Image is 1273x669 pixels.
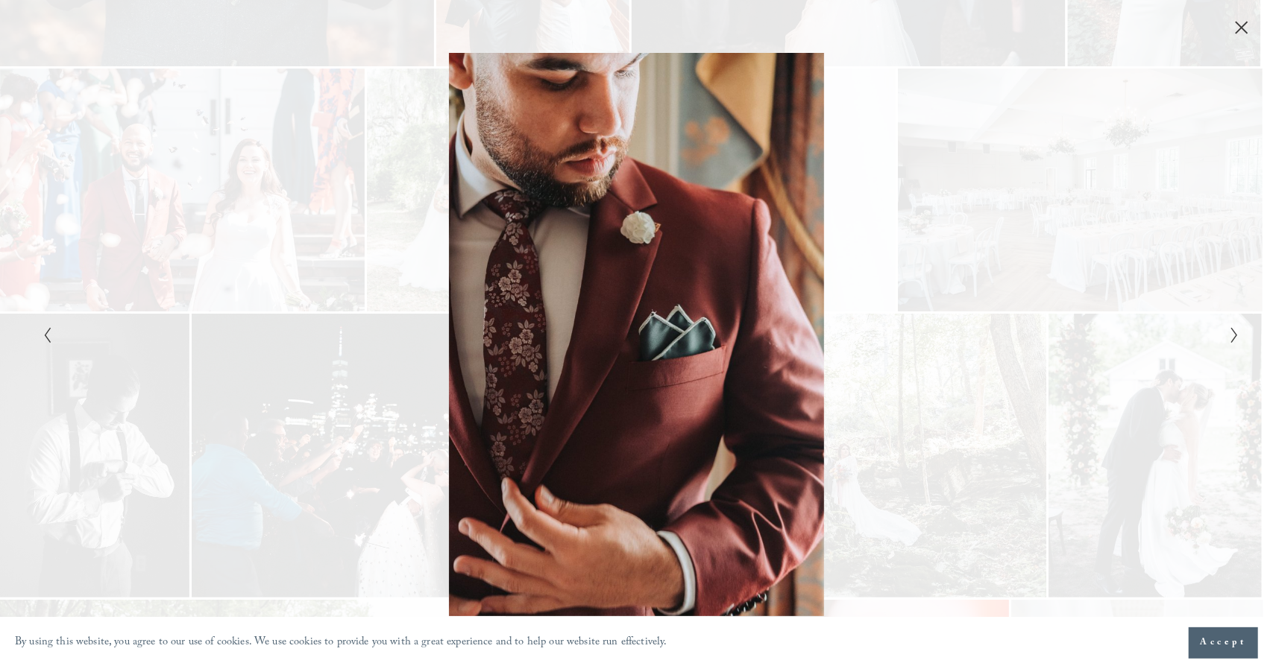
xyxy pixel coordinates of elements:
button: Previous Slide [38,326,48,343]
button: Accept [1189,627,1258,659]
button: Next Slide [1225,326,1235,343]
p: By using this website, you agree to our use of cookies. We use cookies to provide you with a grea... [15,632,667,654]
button: Close [1230,19,1254,36]
span: Accept [1200,635,1247,650]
